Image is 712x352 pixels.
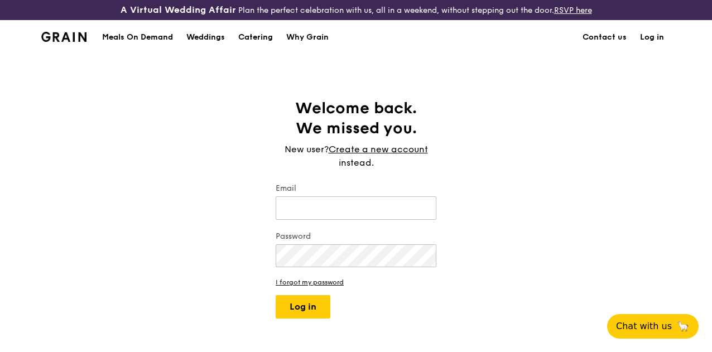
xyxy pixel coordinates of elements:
[633,21,671,54] a: Log in
[339,157,374,168] span: instead.
[280,21,335,54] a: Why Grain
[180,21,232,54] a: Weddings
[276,278,436,286] a: I forgot my password
[276,295,330,319] button: Log in
[286,21,329,54] div: Why Grain
[276,183,436,194] label: Email
[554,6,592,15] a: RSVP here
[276,98,436,138] h1: Welcome back. We missed you.
[238,21,273,54] div: Catering
[102,21,173,54] div: Meals On Demand
[41,32,86,42] img: Grain
[186,21,225,54] div: Weddings
[41,20,86,53] a: GrainGrain
[576,21,633,54] a: Contact us
[121,4,236,16] h3: A Virtual Wedding Affair
[607,314,699,339] button: Chat with us🦙
[329,143,428,156] a: Create a new account
[276,231,436,242] label: Password
[285,144,329,155] span: New user?
[119,4,594,16] div: Plan the perfect celebration with us, all in a weekend, without stepping out the door.
[676,320,690,333] span: 🦙
[616,320,672,333] span: Chat with us
[232,21,280,54] a: Catering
